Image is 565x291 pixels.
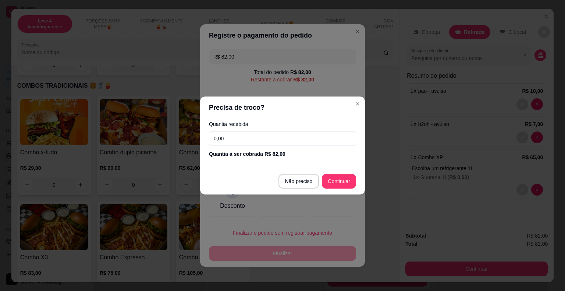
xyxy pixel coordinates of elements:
button: Close [352,98,363,110]
div: Quantia à ser cobrada R$ 82,00 [209,150,356,158]
button: Continuar [322,174,356,189]
header: Precisa de troco? [200,97,365,119]
button: Não preciso [278,174,319,189]
label: Quantia recebida [209,122,356,127]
